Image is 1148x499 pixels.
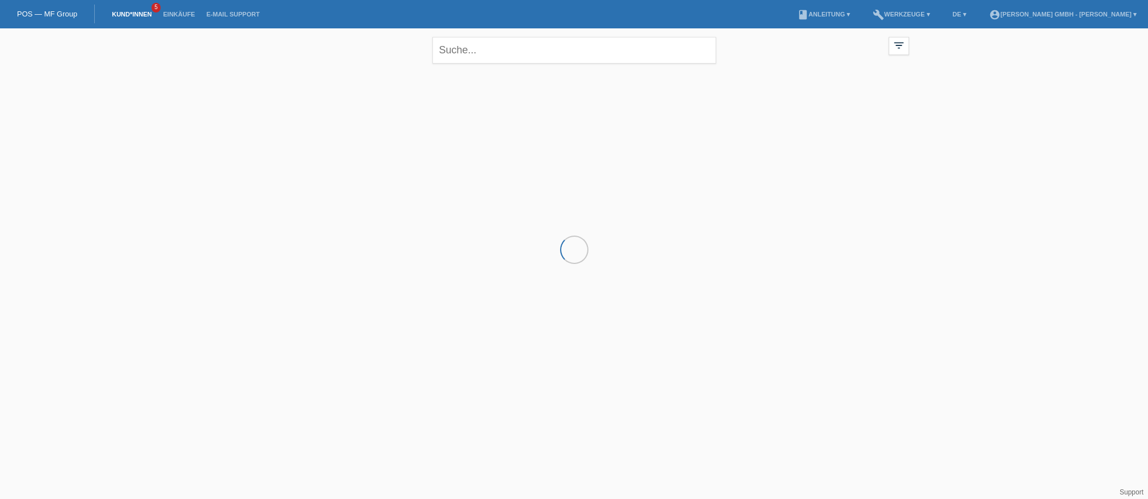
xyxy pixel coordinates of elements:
i: account_circle [989,9,1000,20]
a: Support [1120,488,1143,496]
i: build [873,9,884,20]
a: E-Mail Support [201,11,266,18]
i: book [797,9,809,20]
a: account_circle[PERSON_NAME] GmbH - [PERSON_NAME] ▾ [983,11,1142,18]
a: buildWerkzeuge ▾ [867,11,936,18]
input: Suche... [432,37,716,64]
a: bookAnleitung ▾ [792,11,856,18]
a: Kund*innen [106,11,157,18]
i: filter_list [893,39,905,52]
a: POS — MF Group [17,10,77,18]
a: Einkäufe [157,11,200,18]
a: DE ▾ [947,11,972,18]
span: 5 [152,3,161,12]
